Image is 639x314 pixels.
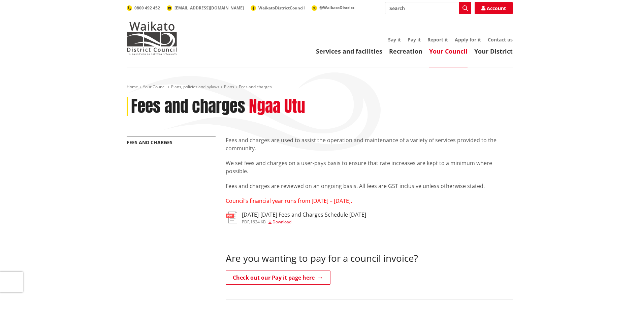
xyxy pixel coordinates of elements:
span: pdf [242,219,249,225]
a: Report it [427,36,448,43]
span: [EMAIL_ADDRESS][DOMAIN_NAME] [174,5,244,11]
span: Council’s financial year runs from [DATE] – [DATE]. [226,197,352,205]
span: Download [273,219,291,225]
div: , [242,220,366,224]
span: 1624 KB [250,219,266,225]
a: Recreation [389,47,422,55]
a: Your Council [143,84,166,90]
a: Contact us [488,36,513,43]
span: @WaikatoDistrict [319,5,354,10]
a: Check out our Pay it page here [226,271,330,285]
a: WaikatoDistrictCouncil [251,5,305,11]
input: Search input [385,2,471,14]
a: @WaikatoDistrict [312,5,354,10]
a: [EMAIL_ADDRESS][DOMAIN_NAME] [167,5,244,11]
a: Account [475,2,513,14]
img: Waikato District Council - Te Kaunihera aa Takiwaa o Waikato [127,22,177,55]
p: Fees and charges are used to assist the operation and maintenance of a variety of services provid... [226,136,513,152]
a: Apply for it [455,36,481,43]
a: Pay it [408,36,421,43]
a: 0800 492 452 [127,5,160,11]
span: 0800 492 452 [134,5,160,11]
a: Plans [224,84,234,90]
a: [DATE]-[DATE] Fees and Charges Schedule [DATE] pdf,1624 KB Download [226,212,366,224]
img: document-pdf.svg [226,212,237,223]
nav: breadcrumb [127,84,513,90]
a: Your Council [429,47,468,55]
span: Are you wanting to pay for a council invoice? [226,252,418,264]
p: We set fees and charges on a user-pays basis to ensure that rate increases are kept to a minimum ... [226,159,513,175]
a: Fees and charges [127,139,172,146]
a: Home [127,84,138,90]
span: Fees and charges [239,84,272,90]
h2: Ngaa Utu [249,97,305,116]
a: Say it [388,36,401,43]
a: Your District [474,47,513,55]
h1: Fees and charges [131,97,245,116]
a: Services and facilities [316,47,382,55]
h3: [DATE]-[DATE] Fees and Charges Schedule [DATE] [242,212,366,218]
p: Fees and charges are reviewed on an ongoing basis. All fees are GST inclusive unless otherwise st... [226,182,513,190]
a: Plans, policies and bylaws [171,84,219,90]
span: WaikatoDistrictCouncil [258,5,305,11]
